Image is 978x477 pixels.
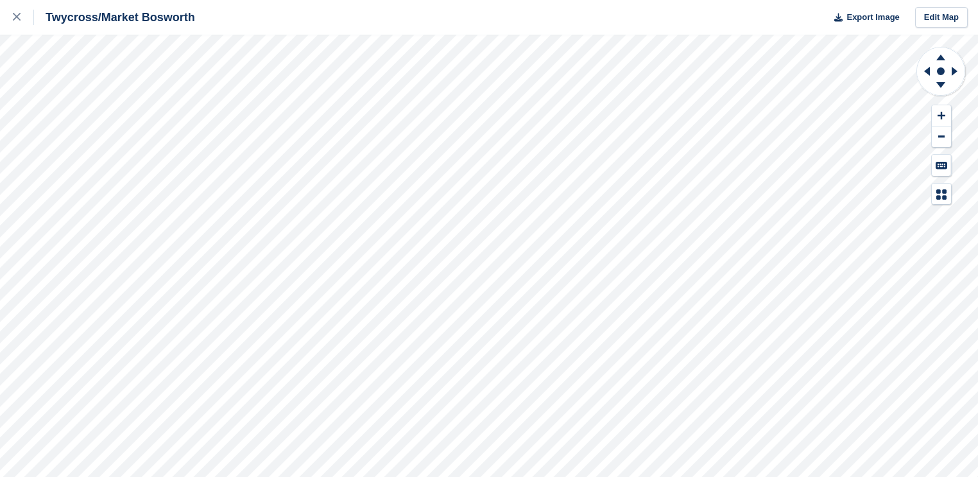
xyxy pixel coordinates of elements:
a: Edit Map [915,7,968,28]
span: Export Image [846,11,899,24]
button: Zoom In [932,105,951,126]
button: Keyboard Shortcuts [932,155,951,176]
button: Map Legend [932,184,951,205]
div: Twycross/Market Bosworth [34,10,195,25]
button: Zoom Out [932,126,951,148]
button: Export Image [827,7,900,28]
